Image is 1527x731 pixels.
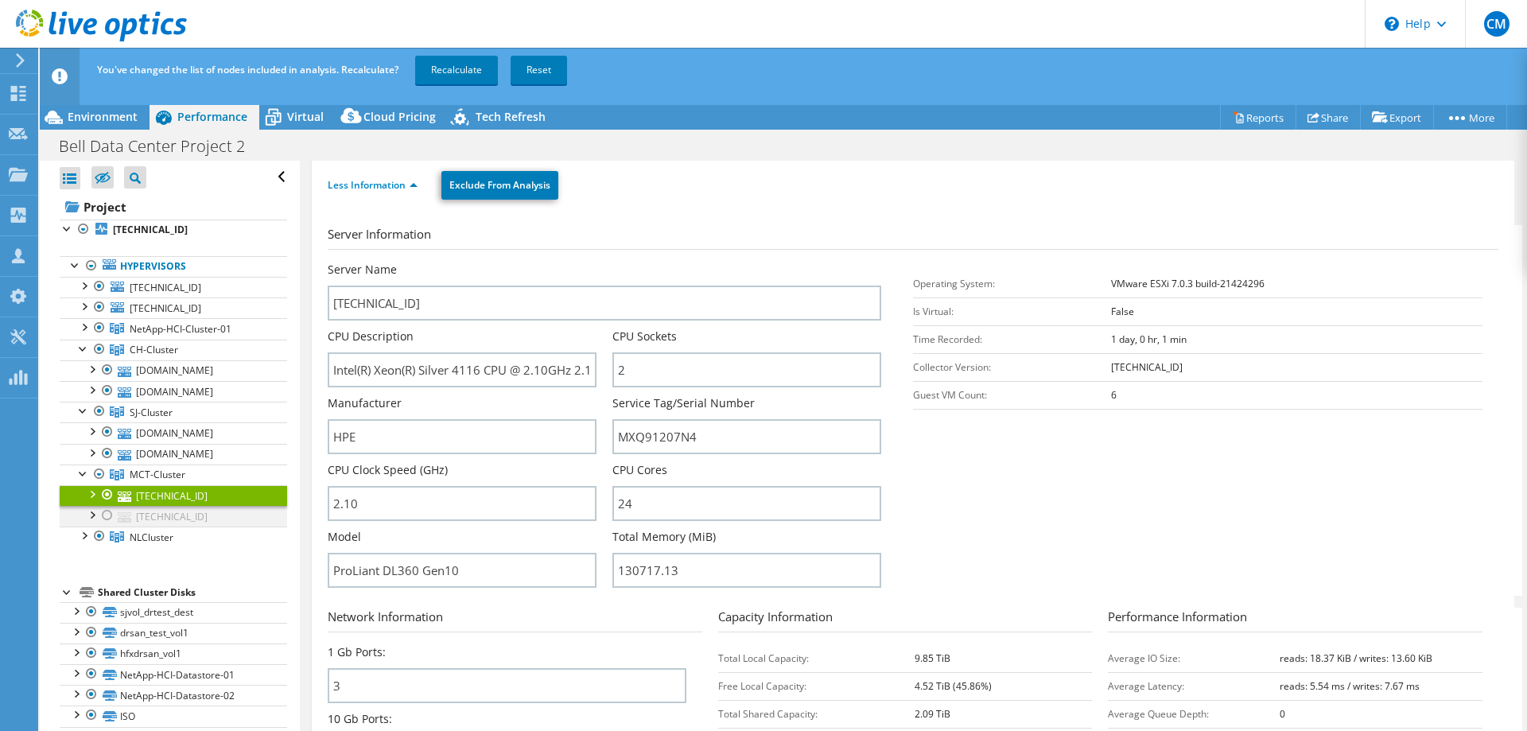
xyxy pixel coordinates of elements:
b: 1 day, 0 hr, 1 min [1111,332,1187,346]
b: 9.85 TiB [915,651,950,665]
a: [DOMAIN_NAME] [60,381,287,402]
label: Model [328,529,361,545]
label: CPU Sockets [612,329,677,344]
a: [TECHNICAL_ID] [60,277,287,297]
div: Shared Cluster Disks [98,583,287,602]
b: [TECHNICAL_ID] [113,223,188,236]
label: 1 Gb Ports: [328,644,386,660]
a: NetApp-HCI-Datastore-02 [60,685,287,706]
h3: Server Information [328,225,1498,250]
td: Is Virtual: [913,297,1111,325]
a: MCT-Cluster [60,465,287,485]
a: NetApp-HCI-Cluster-01 [60,318,287,339]
a: [TECHNICAL_ID] [60,220,287,240]
h1: Bell Data Center Project 2 [52,138,270,155]
span: SJ-Cluster [130,406,173,419]
a: Reset [511,56,567,84]
a: Exclude From Analysis [441,171,558,200]
span: CM [1484,11,1510,37]
span: MCT-Cluster [130,468,185,481]
span: You've changed the list of nodes included in analysis. Recalculate? [97,63,398,76]
h3: Capacity Information [718,608,1093,632]
a: [TECHNICAL_ID] [60,297,287,318]
span: Performance [177,109,247,124]
b: 2.09 TiB [915,707,950,721]
a: CH-Cluster [60,340,287,360]
span: [TECHNICAL_ID] [130,301,201,315]
b: VMware ESXi 7.0.3 build-21424296 [1111,277,1265,290]
b: 6 [1111,388,1117,402]
a: [TECHNICAL_ID] [60,485,287,506]
b: reads: 18.37 KiB / writes: 13.60 KiB [1280,651,1432,665]
td: Time Recorded: [913,325,1111,353]
td: Average IO Size: [1108,644,1280,672]
a: NetApp-HCI-Datastore-01 [60,664,287,685]
span: Virtual [287,109,324,124]
a: NLCluster [60,527,287,547]
a: sjvol_drtest_dest [60,602,287,623]
td: Operating System: [913,270,1111,297]
a: ISO [60,706,287,726]
a: [DOMAIN_NAME] [60,444,287,465]
td: Guest VM Count: [913,381,1111,409]
label: Total Memory (MiB) [612,529,716,545]
td: Average Latency: [1108,672,1280,700]
b: reads: 5.54 ms / writes: 7.67 ms [1280,679,1420,693]
b: 4.52 TiB (45.86%) [915,679,992,693]
a: Share [1296,105,1361,130]
label: Server Name [328,262,397,278]
label: 10 Gb Ports: [328,711,392,727]
span: NetApp-HCI-Cluster-01 [130,322,231,336]
span: [TECHNICAL_ID] [130,281,201,294]
label: Manufacturer [328,395,402,411]
h3: Network Information [328,608,702,632]
a: Reports [1220,105,1296,130]
b: 0 [1280,707,1285,721]
td: Total Shared Capacity: [718,700,915,728]
td: Average Queue Depth: [1108,700,1280,728]
h3: Performance Information [1108,608,1482,632]
a: [DOMAIN_NAME] [60,422,287,443]
a: More [1433,105,1507,130]
a: Hypervisors [60,256,287,277]
b: [TECHNICAL_ID] [1111,360,1183,374]
a: hfxdrsan_vol1 [60,644,287,664]
label: Service Tag/Serial Number [612,395,755,411]
a: SJ-Cluster [60,402,287,422]
td: Total Local Capacity: [718,644,915,672]
label: CPU Cores [612,462,667,478]
span: NLCluster [130,531,173,544]
label: CPU Description [328,329,414,344]
td: Free Local Capacity: [718,672,915,700]
a: Less Information [328,178,418,192]
a: Recalculate [415,56,498,84]
span: CH-Cluster [130,343,178,356]
a: [DOMAIN_NAME] [60,360,287,381]
label: CPU Clock Speed (GHz) [328,462,448,478]
td: Collector Version: [913,353,1111,381]
a: drsan_test_vol1 [60,623,287,644]
span: Tech Refresh [476,109,546,124]
b: False [1111,305,1134,318]
a: Project [60,194,287,220]
span: Cloud Pricing [363,109,436,124]
span: Environment [68,109,138,124]
a: [TECHNICAL_ID] [60,506,287,527]
svg: \n [1385,17,1399,31]
a: Export [1360,105,1434,130]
